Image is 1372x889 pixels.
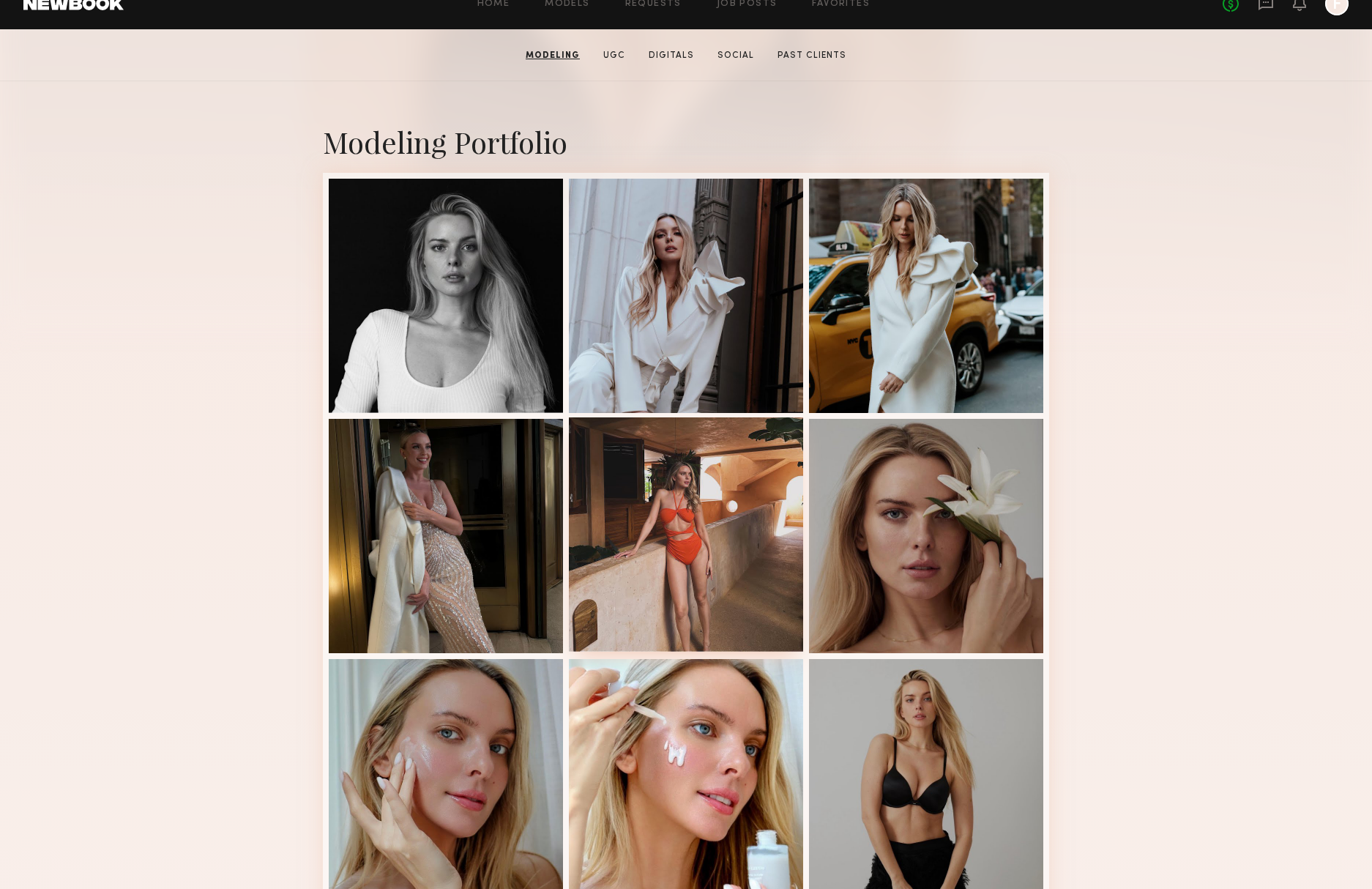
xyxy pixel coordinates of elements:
div: Modeling Portfolio [323,122,1049,161]
a: Social [712,49,760,62]
a: Past Clients [772,49,852,62]
a: Digitals [643,49,700,62]
a: UGC [597,49,631,62]
a: Modeling [520,49,586,62]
